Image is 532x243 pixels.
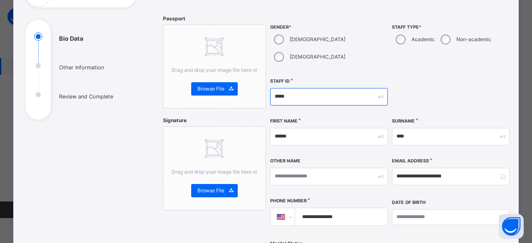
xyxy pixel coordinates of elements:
span: Staff Type [392,24,510,31]
label: Other Name [270,158,300,164]
label: Date of Birth [392,199,426,206]
label: Phone Number [270,198,307,204]
div: Drag and drop your image file here orBrowse File [163,126,266,210]
span: Signature [163,117,187,123]
span: Gender [270,24,388,31]
span: Drag and drop your image file here or [172,67,257,73]
label: [DEMOGRAPHIC_DATA] [290,53,345,61]
label: [DEMOGRAPHIC_DATA] [290,36,345,43]
label: First Name [270,118,298,125]
label: Staff ID [270,78,290,85]
div: Drag and drop your image file here orBrowse File [163,25,266,108]
span: Browse File [197,187,224,194]
label: Surname [392,118,415,125]
span: Passport [163,15,185,22]
span: Drag and drop your image file here or [172,169,257,175]
span: Browse File [197,85,224,93]
label: Email Address [392,158,429,164]
label: Non-academic [456,36,491,43]
label: Academic [411,36,435,43]
button: Open asap [499,214,524,239]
